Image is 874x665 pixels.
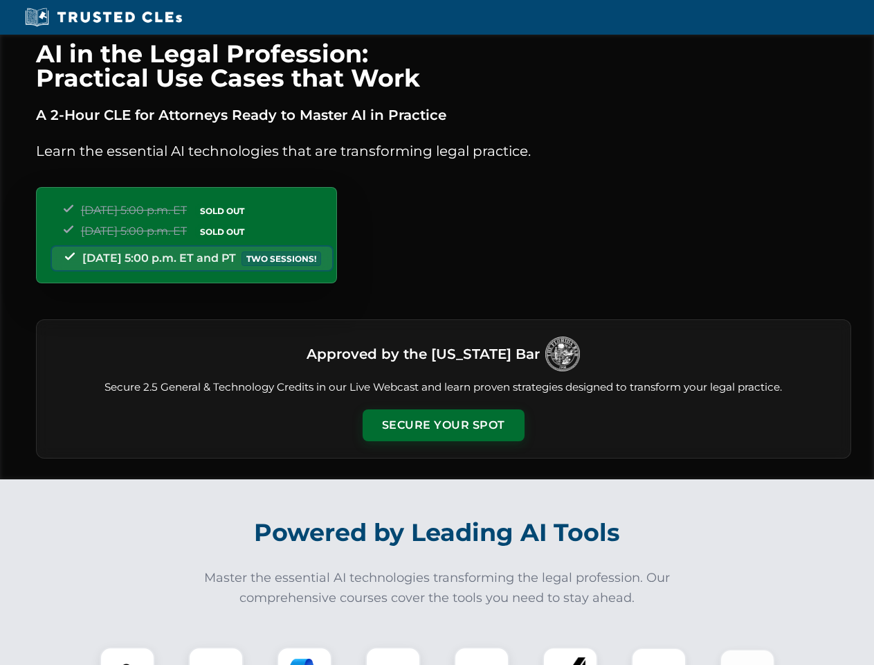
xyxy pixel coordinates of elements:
p: Learn the essential AI technologies that are transforming legal practice. [36,140,851,162]
span: [DATE] 5:00 p.m. ET [81,204,187,217]
p: Secure 2.5 General & Technology Credits in our Live Webcast and learn proven strategies designed ... [53,380,834,396]
img: Logo [545,337,580,371]
p: Master the essential AI technologies transforming the legal profession. Our comprehensive courses... [195,568,680,608]
button: Secure Your Spot [363,409,525,441]
p: A 2-Hour CLE for Attorneys Ready to Master AI in Practice [36,104,851,126]
h2: Powered by Leading AI Tools [54,508,821,557]
span: SOLD OUT [195,224,249,239]
img: Trusted CLEs [21,7,186,28]
h3: Approved by the [US_STATE] Bar [307,342,540,366]
span: SOLD OUT [195,204,249,218]
span: [DATE] 5:00 p.m. ET [81,224,187,238]
h1: AI in the Legal Profession: Practical Use Cases that Work [36,42,851,90]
